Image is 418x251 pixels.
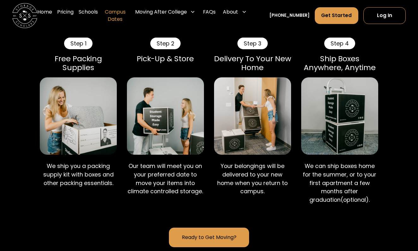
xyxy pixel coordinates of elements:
[12,3,37,28] img: Storage Scholars main logo
[12,3,37,28] a: home
[37,3,52,28] a: Home
[127,162,204,195] p: Our team will meet you on your preferred date to move your items into climate controlled storage.
[214,77,291,154] img: Storage Scholars delivery.
[79,3,98,28] a: Schools
[269,12,310,19] a: [PHONE_NUMBER]
[40,162,117,187] p: We ship you a packing supply kit with boxes and other packing essentials.
[324,38,355,49] div: Step 4
[40,77,117,154] img: Packing a Storage Scholars box.
[237,38,267,49] div: Step 3
[135,8,187,16] div: Moving After College
[301,162,378,204] p: We can ship boxes home for the summer, or to your first apartment a few months after graduation(o...
[64,38,93,49] div: Step 1
[133,3,198,21] div: Moving After College
[127,54,204,63] div: Pick-Up & Store
[220,3,249,21] div: About
[40,54,117,72] div: Free Packing Supplies
[203,3,216,28] a: FAQs
[301,54,378,72] div: Ship Boxes Anywhere, Anytime
[223,8,238,16] div: About
[214,54,291,72] div: Delivery To Your New Home
[57,3,74,28] a: Pricing
[214,162,291,195] p: Your belongings will be delivered to your new home when you return to campus.
[315,7,358,24] a: Get Started
[127,77,204,154] img: Storage Scholars pick up.
[363,7,406,24] a: Log In
[150,38,180,49] div: Step 2
[301,77,378,154] img: Shipping Storage Scholars boxes.
[103,3,127,28] a: Campus Dates
[169,228,249,247] a: Ready to Get Moving?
